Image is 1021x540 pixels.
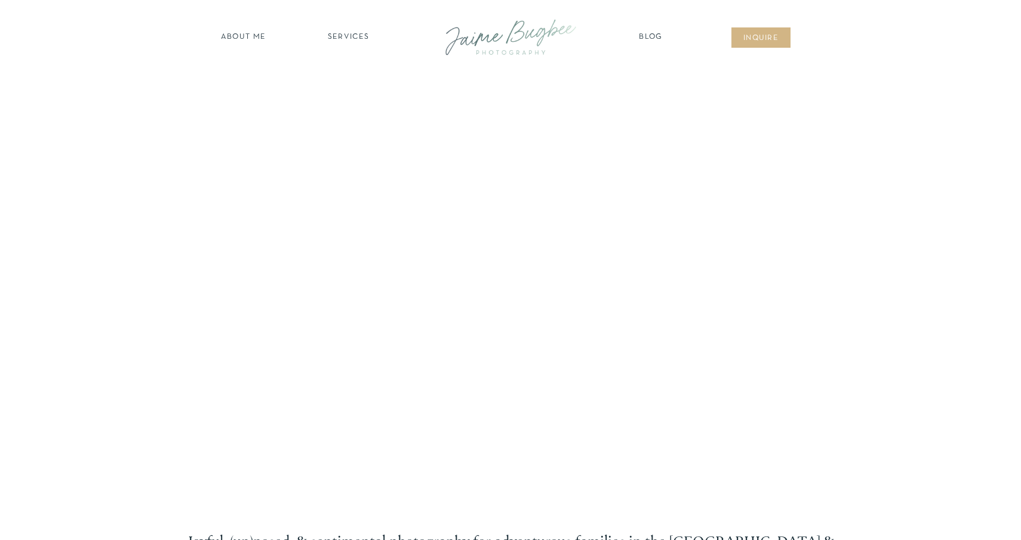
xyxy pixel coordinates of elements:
[315,32,382,44] a: SERVICES
[737,33,785,45] a: inqUIre
[217,32,269,44] a: about ME
[636,32,666,44] a: Blog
